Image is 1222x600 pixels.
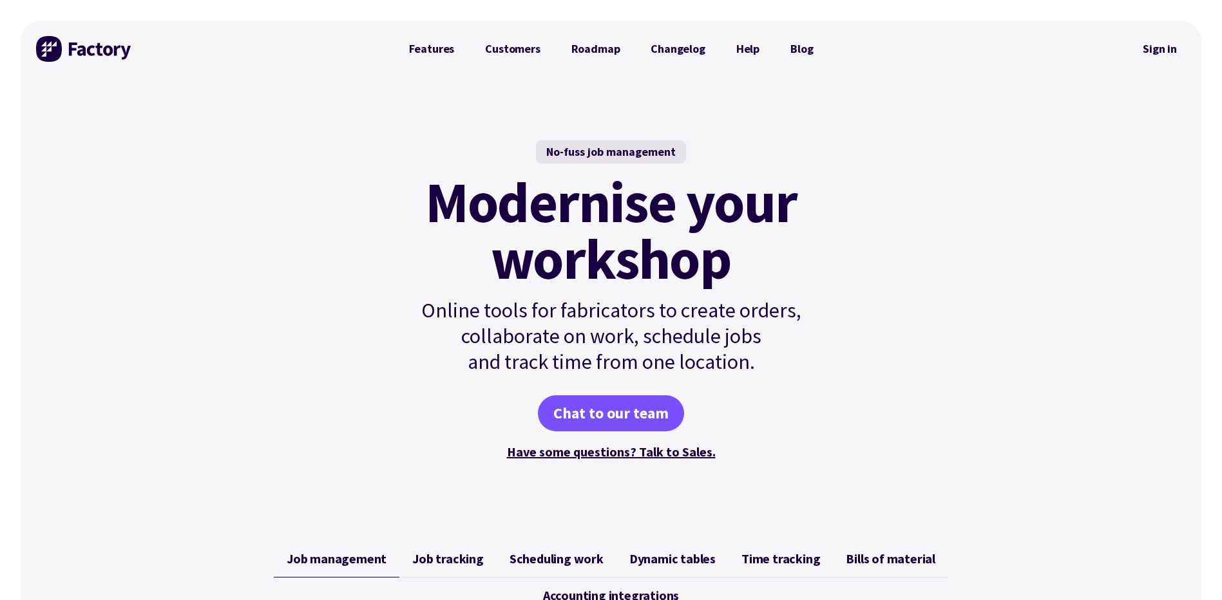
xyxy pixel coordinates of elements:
mark: Modernise your workshop [425,174,797,287]
span: Bills of material [846,551,935,567]
a: Blog [775,36,828,62]
nav: Primary Navigation [394,36,829,62]
div: No-fuss job management [536,140,686,164]
a: Changelog [635,36,720,62]
p: Online tools for fabricators to create orders, collaborate on work, schedule jobs and track time ... [394,297,829,375]
a: Chat to our team [538,395,684,431]
a: Have some questions? Talk to Sales. [507,444,716,460]
a: Help [721,36,775,62]
span: Job management [287,551,387,567]
nav: Secondary Navigation [1134,34,1186,64]
a: Features [394,36,470,62]
img: Factory [36,36,133,62]
span: Scheduling work [510,551,604,567]
span: Job tracking [412,551,484,567]
a: Sign in [1134,34,1186,64]
span: Dynamic tables [629,551,716,567]
span: Time tracking [741,551,820,567]
a: Roadmap [556,36,636,62]
a: Customers [470,36,555,62]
